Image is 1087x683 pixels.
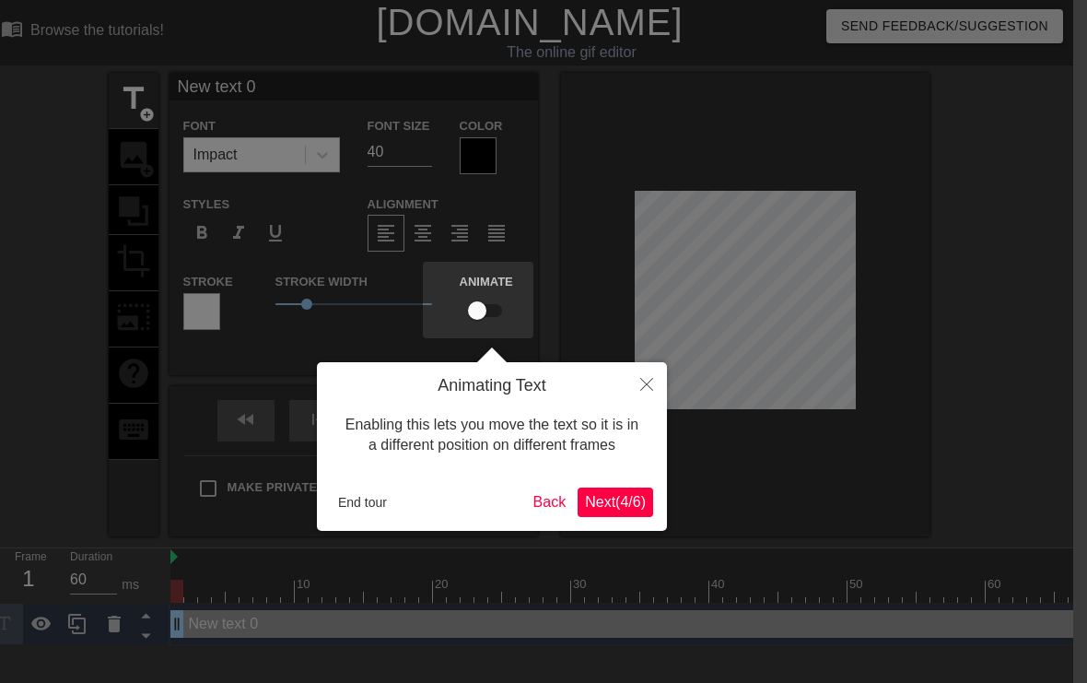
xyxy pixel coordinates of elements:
button: Back [526,488,574,517]
button: Next [578,488,653,517]
h4: Animating Text [331,376,653,396]
button: End tour [331,489,394,516]
div: Enabling this lets you move the text so it is in a different position on different frames [331,396,653,475]
span: Next ( 4 / 6 ) [585,494,646,510]
button: Close [626,362,667,405]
